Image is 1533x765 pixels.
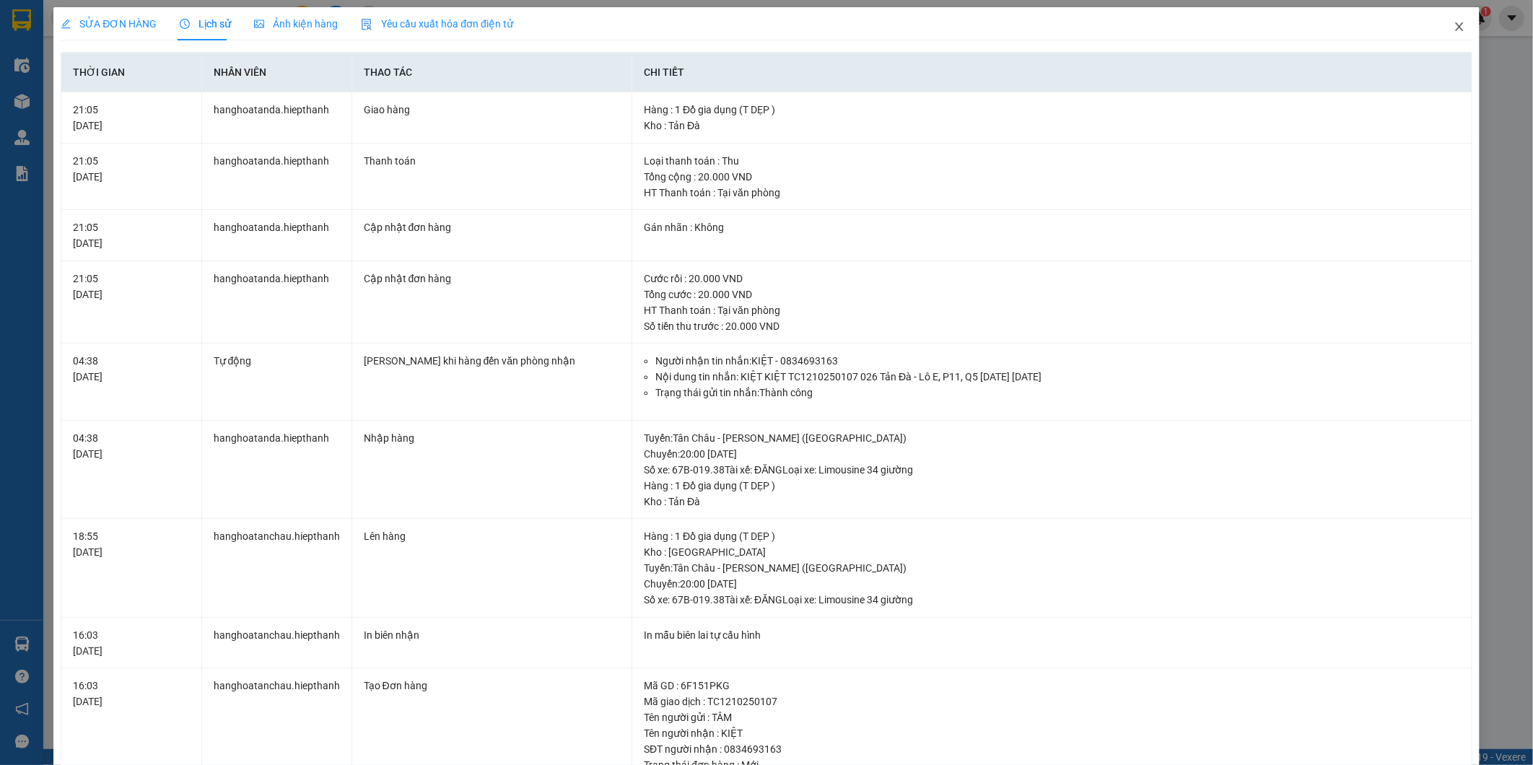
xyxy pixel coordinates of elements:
th: Chi tiết [632,53,1472,92]
div: 21:05 [DATE] [73,153,189,185]
div: Lên hàng [364,528,621,544]
div: 21:05 [DATE] [73,102,189,134]
div: 21:05 [DATE] [73,271,189,302]
div: HT Thanh toán : Tại văn phòng [644,185,1459,201]
div: Tuyến : Tân Châu - [PERSON_NAME] ([GEOGRAPHIC_DATA]) Chuyến: 20:00 [DATE] Số xe: 67B-019.38 Tài x... [644,560,1459,608]
th: Thời gian [61,53,201,92]
div: SĐT người nhận : 0834693163 [644,741,1459,757]
td: hanghoatanda.hiepthanh [202,421,352,520]
li: Trạng thái gửi tin nhắn: Thành công [655,385,1459,401]
div: Tên người gửi : TÂM [644,709,1459,725]
div: Cước rồi : 20.000 VND [644,271,1459,287]
span: Lịch sử [180,18,231,30]
div: HT Thanh toán : Tại văn phòng [644,302,1459,318]
div: Mã GD : 6F151PKG [644,678,1459,694]
div: In biên nhận [364,627,621,643]
div: Tuyến : Tân Châu - [PERSON_NAME] ([GEOGRAPHIC_DATA]) Chuyến: 20:00 [DATE] Số xe: 67B-019.38 Tài x... [644,430,1459,478]
div: Kho : Tản Đà [644,118,1459,134]
li: Nội dung tin nhắn: KIỆT KIỆT TC1210250107 026 Tản Đà - Lô E, P11, Q5 [DATE] [DATE] [655,369,1459,385]
div: Kho : Tản Đà [644,494,1459,510]
td: hanghoatanda.hiepthanh [202,144,352,211]
div: Kho : [GEOGRAPHIC_DATA] [644,544,1459,560]
span: edit [61,19,71,29]
div: Hàng : 1 Đồ gia dụng (T DẸP ) [644,528,1459,544]
span: picture [254,19,264,29]
div: Cập nhật đơn hàng [364,271,621,287]
div: Giao hàng [364,102,621,118]
div: 16:03 [DATE] [73,627,189,659]
th: Thao tác [352,53,633,92]
div: Số tiền thu trước : 20.000 VND [644,318,1459,334]
div: Tổng cước : 20.000 VND [644,287,1459,302]
td: Tự động [202,344,352,421]
div: 04:38 [DATE] [73,430,189,462]
div: Cập nhật đơn hàng [364,219,621,235]
li: Người nhận tin nhắn: KIỆT - 0834693163 [655,353,1459,369]
div: Hàng : 1 Đồ gia dụng (T DẸP ) [644,102,1459,118]
div: Nhập hàng [364,430,621,446]
div: [PERSON_NAME] khi hàng đến văn phòng nhận [364,353,621,369]
div: In mẫu biên lai tự cấu hình [644,627,1459,643]
td: hanghoatanchau.hiepthanh [202,618,352,669]
div: 21:05 [DATE] [73,219,189,251]
div: 16:03 [DATE] [73,678,189,709]
span: SỬA ĐƠN HÀNG [61,18,157,30]
div: Mã giao dịch : TC1210250107 [644,694,1459,709]
div: Tạo Đơn hàng [364,678,621,694]
th: Nhân viên [202,53,352,92]
span: Ảnh kiện hàng [254,18,338,30]
span: Yêu cầu xuất hóa đơn điện tử [361,18,513,30]
div: Thanh toán [364,153,621,169]
td: hanghoatanda.hiepthanh [202,92,352,144]
td: hanghoatanda.hiepthanh [202,210,352,261]
td: hanghoatanchau.hiepthanh [202,519,352,618]
div: 04:38 [DATE] [73,353,189,385]
div: Hàng : 1 Đồ gia dụng (T DẸP ) [644,478,1459,494]
div: Tổng cộng : 20.000 VND [644,169,1459,185]
div: 18:55 [DATE] [73,528,189,560]
div: Loại thanh toán : Thu [644,153,1459,169]
button: Close [1439,7,1480,48]
img: icon [361,19,372,30]
div: Gán nhãn : Không [644,219,1459,235]
span: clock-circle [180,19,190,29]
span: close [1454,21,1465,32]
div: Tên người nhận : KIỆT [644,725,1459,741]
td: hanghoatanda.hiepthanh [202,261,352,344]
